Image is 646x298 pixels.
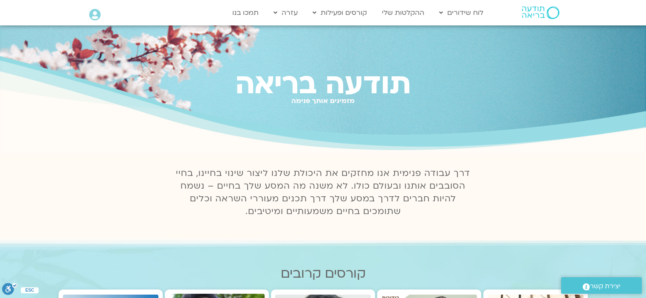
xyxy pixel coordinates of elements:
a: ההקלטות שלי [378,5,429,21]
a: תמכו בנו [228,5,263,21]
a: יצירת קשר [561,277,642,294]
h2: קורסים קרובים [59,266,588,281]
img: תודעה בריאה [522,6,559,19]
p: דרך עבודה פנימית אנו מחזקים את היכולת שלנו ליצור שינוי בחיינו, בחיי הסובבים אותנו ובעולם כולו. לא... [171,167,475,218]
span: יצירת קשר [590,281,621,292]
a: לוח שידורים [435,5,488,21]
a: קורסים ופעילות [308,5,371,21]
a: עזרה [269,5,302,21]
